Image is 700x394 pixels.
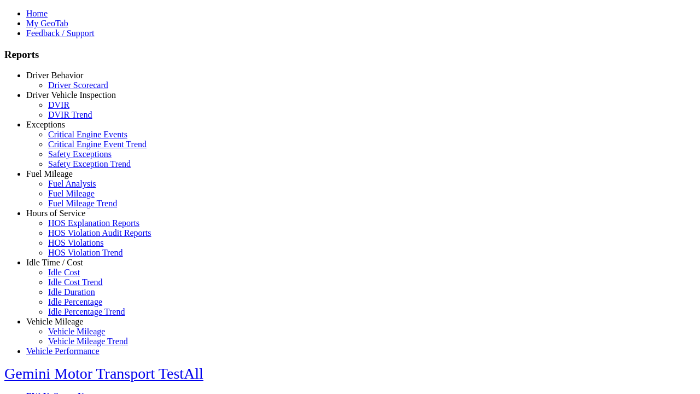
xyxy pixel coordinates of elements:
[26,258,83,267] a: Idle Time / Cost
[26,90,116,100] a: Driver Vehicle Inspection
[26,9,48,18] a: Home
[26,208,85,218] a: Hours of Service
[26,28,94,38] a: Feedback / Support
[48,228,151,237] a: HOS Violation Audit Reports
[26,71,83,80] a: Driver Behavior
[26,346,100,356] a: Vehicle Performance
[48,199,117,208] a: Fuel Mileage Trend
[48,140,147,149] a: Critical Engine Event Trend
[26,317,83,326] a: Vehicle Mileage
[4,49,696,61] h3: Reports
[48,159,131,169] a: Safety Exception Trend
[48,297,102,306] a: Idle Percentage
[48,248,123,257] a: HOS Violation Trend
[26,120,65,129] a: Exceptions
[48,149,112,159] a: Safety Exceptions
[48,238,103,247] a: HOS Violations
[48,189,95,198] a: Fuel Mileage
[4,365,203,382] a: Gemini Motor Transport TestAll
[48,268,80,277] a: Idle Cost
[26,169,73,178] a: Fuel Mileage
[48,337,128,346] a: Vehicle Mileage Trend
[48,327,105,336] a: Vehicle Mileage
[48,130,127,139] a: Critical Engine Events
[48,100,69,109] a: DVIR
[48,277,103,287] a: Idle Cost Trend
[48,110,92,119] a: DVIR Trend
[26,19,68,28] a: My GeoTab
[48,287,95,297] a: Idle Duration
[48,80,108,90] a: Driver Scorecard
[48,179,96,188] a: Fuel Analysis
[48,218,139,228] a: HOS Explanation Reports
[48,307,125,316] a: Idle Percentage Trend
